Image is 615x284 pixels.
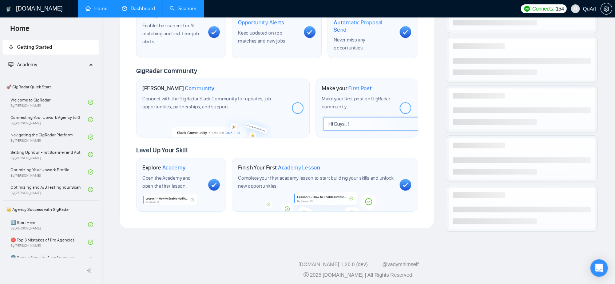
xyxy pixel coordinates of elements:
span: Make your first post on GigRadar community. [322,96,390,110]
a: Connecting Your Upwork Agency to GigRadarBy[PERSON_NAME] [11,112,88,128]
span: Connect with the GigRadar Slack Community for updates, job opportunities, partnerships, and support. [142,96,271,110]
span: First Post [348,85,372,92]
span: check-circle [88,152,93,157]
h1: [PERSON_NAME] [142,85,214,92]
a: Setting Up Your First Scanner and Auto-BidderBy[PERSON_NAME] [11,147,88,163]
span: Connects: [532,5,554,13]
div: Open Intercom Messenger [590,259,608,277]
a: [DOMAIN_NAME] 1.26.0 (dev) [298,261,368,267]
a: 1️⃣ Start HereBy[PERSON_NAME] [11,217,88,233]
span: Academy Lesson [278,164,320,171]
img: logo [6,3,11,15]
button: setting [600,3,612,15]
a: Navigating the GigRadar PlatformBy[PERSON_NAME] [11,129,88,145]
a: homeHome [86,5,107,12]
span: Enable the scanner for AI matching and real-time job alerts. [142,23,199,45]
span: setting [601,6,612,12]
span: Academy [17,61,37,68]
h1: Enable [238,12,298,26]
span: fund-projection-screen [8,62,13,67]
span: 154 [556,5,564,13]
div: 2025 [DOMAIN_NAME] | All Rights Reserved. [108,271,609,279]
h1: Enable [334,12,394,33]
img: upwork-logo.png [524,6,530,12]
a: Optimizing and A/B Testing Your Scanner for Better ResultsBy[PERSON_NAME] [11,181,88,197]
span: 👑 Agency Success with GigRadar [3,202,98,217]
span: GigRadar Community [136,67,197,75]
span: double-left [87,267,94,274]
span: check-circle [88,222,93,227]
span: Getting Started [17,44,52,50]
span: check-circle [88,169,93,175]
span: user [573,6,578,11]
a: searchScanner [170,5,197,12]
span: Community [185,85,214,92]
img: slackcommunity-bg.png [171,112,275,137]
span: check-circle [88,240,93,245]
span: Complete your first academy lesson to start building your skills and unlock new opportunities. [238,175,394,189]
a: Optimizing Your Upwork ProfileBy[PERSON_NAME] [11,164,88,180]
span: check-circle [88,100,93,105]
span: Level Up Your Skill [136,146,187,154]
h1: Finish Your First [238,164,320,171]
span: Automatic Proposal Send [334,19,394,33]
span: check-circle [88,135,93,140]
span: 🚀 GigRadar Quick Start [3,80,98,94]
span: check-circle [88,187,93,192]
span: copyright [303,272,309,277]
span: Open the Academy and open the first lesson. [142,175,191,189]
span: rocket [8,44,13,49]
span: Keep updated on top matches and new jobs. [238,30,286,44]
span: Never miss any opportunities. [334,37,365,51]
span: Academy [162,164,186,171]
span: Opportunity Alerts [238,19,284,26]
h1: Explore [142,164,186,171]
a: dashboardDashboard [122,5,155,12]
a: ⛔ Top 3 Mistakes of Pro AgenciesBy[PERSON_NAME] [11,234,88,250]
span: Academy [8,61,37,68]
a: @vadymhimself [382,261,418,267]
span: check-circle [88,117,93,122]
a: setting [600,6,612,12]
li: Getting Started [3,40,99,55]
a: Welcome to GigRadarBy[PERSON_NAME] [11,94,88,110]
h1: Make your [322,85,372,92]
span: Home [4,23,35,39]
span: check-circle [88,257,93,262]
a: 🌚 Rookie Traps for New Agencies [11,252,88,268]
